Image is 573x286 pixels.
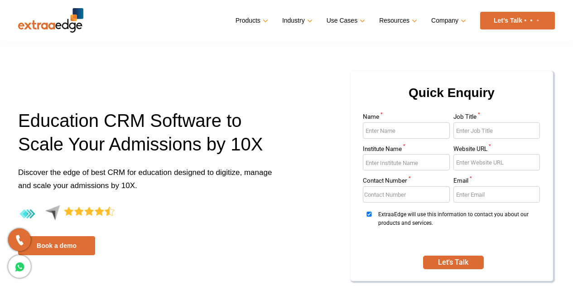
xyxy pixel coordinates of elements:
a: Use Cases [327,14,363,27]
h1: Education CRM Software to Scale Your Admissions by 10X [18,109,280,166]
a: Company [431,14,464,27]
a: Products [236,14,266,27]
label: Job Title [453,114,540,122]
input: ExtraaEdge will use this information to contact you about our products and services. [363,212,376,217]
input: Enter Email [453,186,540,203]
label: Institute Name [363,146,450,155]
input: Enter Contact Number [363,186,450,203]
label: Website URL [453,146,540,155]
button: SUBMIT [423,256,484,269]
a: Let’s Talk [480,12,555,29]
span: Discover the edge of best CRM for education designed to digitize, manage and scale your admission... [18,168,272,190]
span: ExtraaEdge will use this information to contact you about our products and services. [378,210,537,244]
a: Book a demo [18,236,95,255]
label: Email [453,178,540,186]
h2: Quick Enquiry [361,82,542,114]
label: Contact Number [363,178,450,186]
a: Industry [282,14,311,27]
input: Enter Institute Name [363,154,450,170]
img: 4.4-aggregate-rating-by-users [18,205,115,223]
input: Enter Job Title [453,122,540,139]
input: Enter Name [363,122,450,139]
input: Enter Website URL [453,154,540,170]
a: Resources [379,14,415,27]
label: Name [363,114,450,122]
